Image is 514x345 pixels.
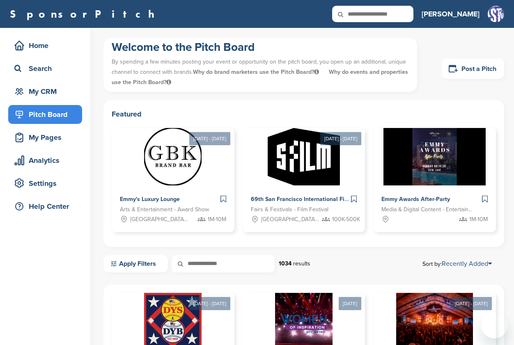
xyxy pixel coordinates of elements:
a: My CRM [8,82,82,101]
span: Emmy's Luxury Lounge [120,196,180,203]
p: By spending a few minutes posting your event or opportunity on the pitch board, you open up an ad... [112,55,409,90]
div: Settings [12,176,82,191]
a: Sponsorpitch & Emmy Awards After-Party Media & Digital Content - Entertainment 1M-10M [373,128,496,232]
strong: 1034 [279,260,291,267]
span: Fairs & Festivals - Film Festival [251,205,328,214]
h1: Welcome to the Pitch Board [112,40,409,55]
a: Recently Added [442,260,492,268]
span: [GEOGRAPHIC_DATA], [GEOGRAPHIC_DATA] [261,215,320,224]
span: 100K-500K [332,215,360,224]
span: [GEOGRAPHIC_DATA], [GEOGRAPHIC_DATA] [130,215,189,224]
a: Settings [8,174,82,193]
div: [DATE] - [DATE] [189,297,230,310]
div: My Pages [12,130,82,145]
span: 69th San Francisco International Film Festival [251,196,374,203]
img: Sponsorpitch & [383,128,486,185]
a: Search [8,59,82,78]
span: Arts & Entertainment - Award Show [120,205,209,214]
span: 1M-10M [469,215,488,224]
div: [DATE] [339,297,361,310]
span: results [293,260,310,267]
a: Apply Filters [103,255,168,272]
iframe: Button to launch messaging window [481,312,507,338]
div: [DATE] - [DATE] [320,132,361,145]
img: Sponsorpitch & [268,128,340,185]
span: Why do brand marketers use the Pitch Board? [193,69,321,75]
a: [DATE] - [DATE] Sponsorpitch & 69th San Francisco International Film Festival Fairs & Festivals -... [243,115,365,232]
h2: Featured [112,108,496,120]
div: Home [12,38,82,53]
div: Search [12,61,82,76]
div: [DATE] - [DATE] [451,297,492,310]
a: SponsorPitch [10,9,160,19]
span: 1M-10M [208,215,226,224]
div: Pitch Board [12,107,82,122]
a: Help Center [8,197,82,216]
a: Home [8,36,82,55]
a: [DATE] - [DATE] Sponsorpitch & Emmy's Luxury Lounge Arts & Entertainment - Award Show [GEOGRAPHIC... [112,115,234,232]
a: Post a Pitch [442,59,504,79]
div: [DATE] - [DATE] [189,132,230,145]
a: Pitch Board [8,105,82,124]
h3: [PERSON_NAME] [422,8,480,20]
span: Sort by: [422,260,492,267]
img: Sponsorpitch & [144,128,202,185]
a: [PERSON_NAME] [422,5,480,23]
div: Help Center [12,199,82,214]
a: My Pages [8,128,82,147]
a: Analytics [8,151,82,170]
div: Analytics [12,153,82,168]
span: Emmy Awards After-Party [381,196,450,203]
span: Media & Digital Content - Entertainment [381,205,475,214]
div: My CRM [12,84,82,99]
